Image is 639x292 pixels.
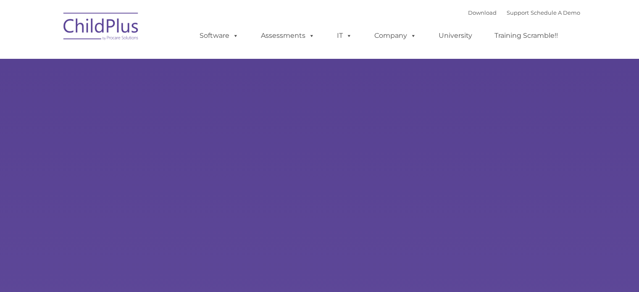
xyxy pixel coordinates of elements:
[366,27,425,44] a: Company
[507,9,529,16] a: Support
[430,27,481,44] a: University
[468,9,497,16] a: Download
[531,9,580,16] a: Schedule A Demo
[191,27,247,44] a: Software
[468,9,580,16] font: |
[486,27,566,44] a: Training Scramble!!
[329,27,360,44] a: IT
[59,7,143,49] img: ChildPlus by Procare Solutions
[252,27,323,44] a: Assessments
